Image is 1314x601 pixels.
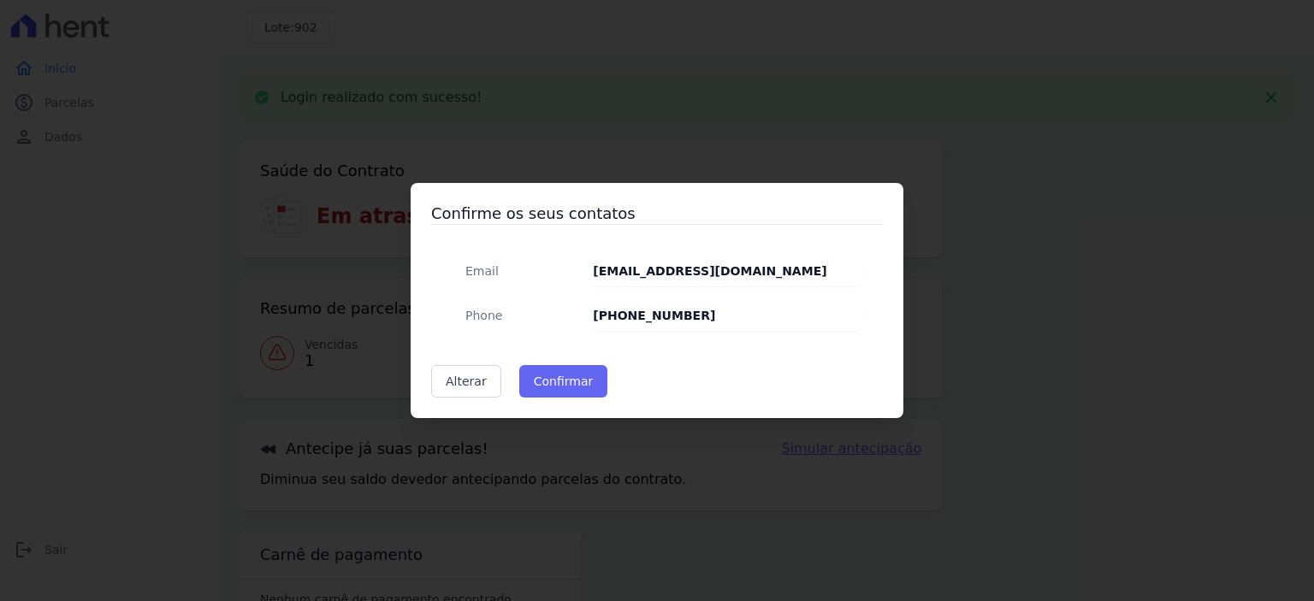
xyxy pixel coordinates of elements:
[465,264,499,278] span: translation missing: pt-BR.public.contracts.modal.confirmation.email
[465,309,502,322] span: translation missing: pt-BR.public.contracts.modal.confirmation.phone
[431,203,883,224] h3: Confirme os seus contatos
[593,309,715,322] strong: [PHONE_NUMBER]
[519,365,608,398] button: Confirmar
[431,365,501,398] a: Alterar
[593,264,826,278] strong: [EMAIL_ADDRESS][DOMAIN_NAME]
